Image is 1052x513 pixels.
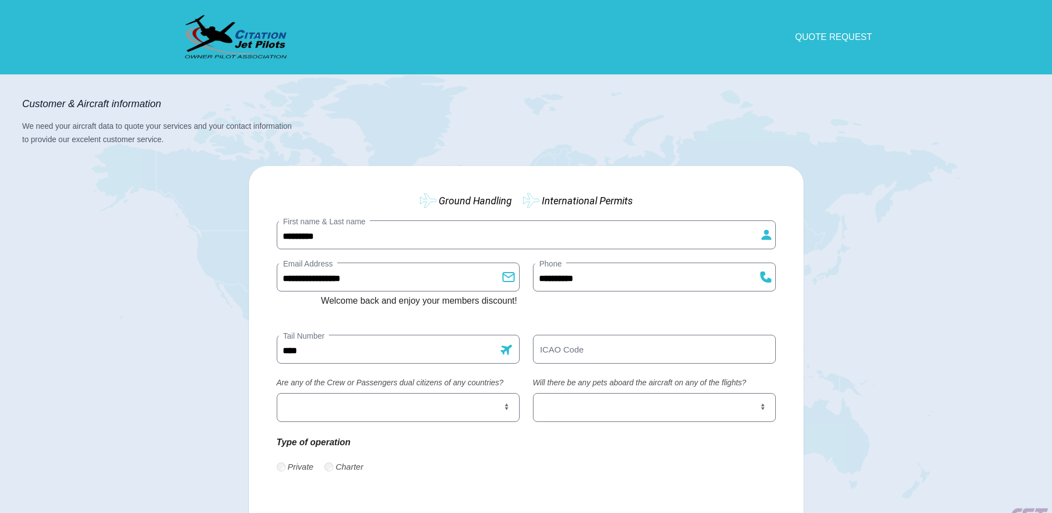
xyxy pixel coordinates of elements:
label: Will there be any pets aboard the aircraft on any of the flights? [533,377,776,389]
a: QUOTE REQUEST [795,31,872,44]
label: ICAO Code [535,343,588,355]
p: Type of operation [277,435,520,450]
label: International Permits [542,193,633,208]
label: Phone [535,258,566,269]
label: First name & Last name [279,216,370,227]
img: logo [180,9,291,66]
p: Welcome back and enjoy your members discount! [321,294,517,308]
label: Tail Number [279,330,329,341]
label: Ground Handling [439,193,512,208]
label: Are any of the Crew or Passengers dual citizens of any countries? [277,377,520,389]
label: Charter [336,461,363,474]
label: Private [288,461,314,474]
label: Email Address [279,258,337,269]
